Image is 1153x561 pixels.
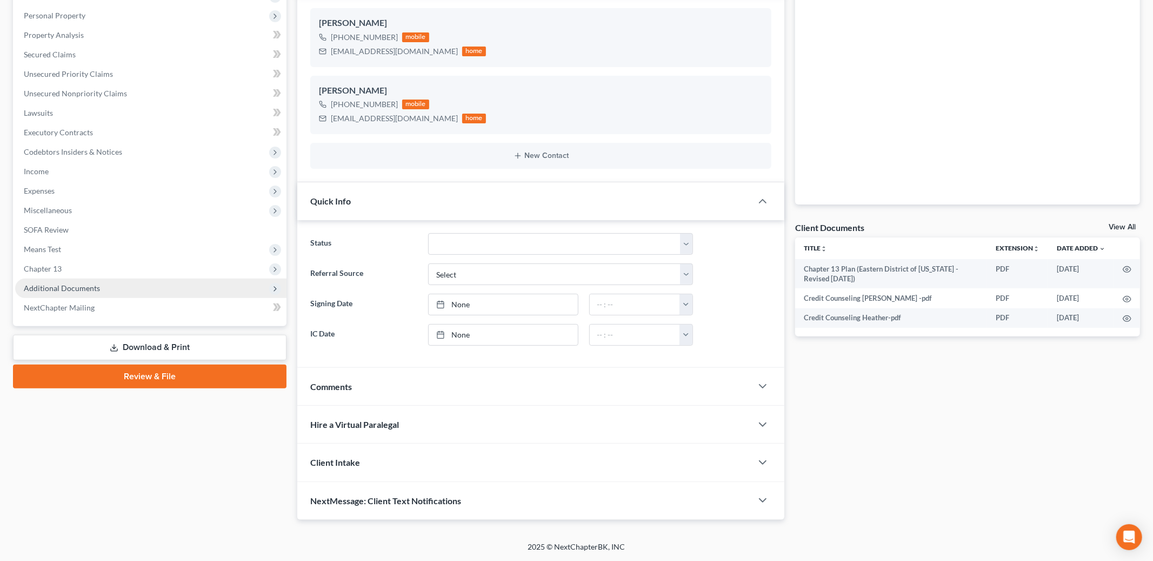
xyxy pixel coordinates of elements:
[795,259,987,289] td: Chapter 13 Plan (Eastern District of [US_STATE] - Revised [DATE])
[795,308,987,328] td: Credit Counseling Heather-pdf
[305,233,423,255] label: Status
[24,108,53,117] span: Lawsuits
[305,324,423,346] label: IC Date
[24,245,61,254] span: Means Test
[24,186,55,195] span: Expenses
[1116,524,1142,550] div: Open Intercom Messenger
[331,46,458,57] div: [EMAIL_ADDRESS][DOMAIN_NAME]
[15,123,286,142] a: Executory Contracts
[15,103,286,123] a: Lawsuits
[24,225,69,234] span: SOFA Review
[331,99,398,110] div: [PHONE_NUMBER]
[24,89,127,98] span: Unsecured Nonpriority Claims
[15,220,286,240] a: SOFA Review
[1109,223,1136,231] a: View All
[590,325,681,345] input: -- : --
[310,196,351,206] span: Quick Info
[310,457,360,467] span: Client Intake
[24,128,93,137] span: Executory Contracts
[24,264,62,273] span: Chapter 13
[402,100,429,109] div: mobile
[310,419,399,430] span: Hire a Virtual Paralegal
[821,246,827,252] i: unfold_more
[331,32,398,43] div: [PHONE_NUMBER]
[804,244,827,252] a: Titleunfold_more
[1033,246,1039,252] i: unfold_more
[795,222,864,233] div: Client Documents
[319,151,763,160] button: New Contact
[996,244,1039,252] a: Extensionunfold_more
[319,17,763,30] div: [PERSON_NAME]
[1099,246,1105,252] i: expand_more
[1057,244,1105,252] a: Date Added expand_more
[15,298,286,318] a: NextChapter Mailing
[1048,288,1114,308] td: [DATE]
[269,542,885,561] div: 2025 © NextChapterBK, INC
[13,365,286,388] a: Review & File
[310,381,352,392] span: Comments
[331,113,458,124] div: [EMAIL_ADDRESS][DOMAIN_NAME]
[24,147,122,156] span: Codebtors Insiders & Notices
[429,294,577,315] a: None
[15,25,286,45] a: Property Analysis
[987,259,1048,289] td: PDF
[24,69,113,78] span: Unsecured Priority Claims
[462,114,486,123] div: home
[15,84,286,103] a: Unsecured Nonpriority Claims
[310,496,461,506] span: NextMessage: Client Text Notifications
[462,47,486,56] div: home
[1048,308,1114,328] td: [DATE]
[24,167,49,176] span: Income
[590,294,681,315] input: -- : --
[24,11,85,20] span: Personal Property
[24,283,100,293] span: Additional Documents
[13,335,286,360] a: Download & Print
[24,303,95,312] span: NextChapter Mailing
[987,308,1048,328] td: PDF
[402,32,429,42] div: mobile
[15,64,286,84] a: Unsecured Priority Claims
[15,45,286,64] a: Secured Claims
[305,294,423,315] label: Signing Date
[24,30,84,39] span: Property Analysis
[1048,259,1114,289] td: [DATE]
[795,288,987,308] td: Credit Counseling [PERSON_NAME] -pdf
[24,50,76,59] span: Secured Claims
[987,288,1048,308] td: PDF
[305,263,423,285] label: Referral Source
[429,325,577,345] a: None
[319,84,763,97] div: [PERSON_NAME]
[24,206,72,215] span: Miscellaneous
